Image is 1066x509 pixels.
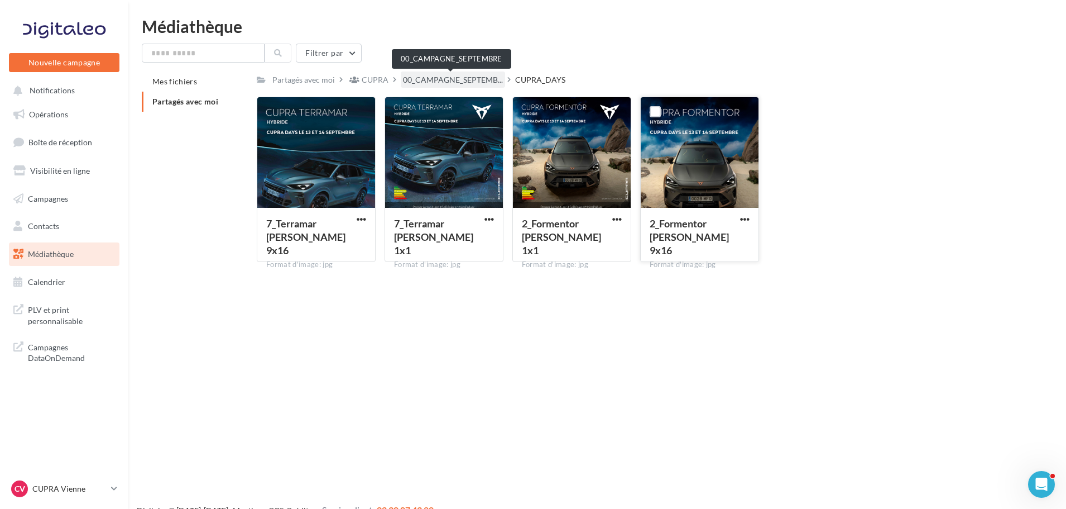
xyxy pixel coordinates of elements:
[7,298,122,331] a: PLV et print personnalisable
[650,260,750,270] div: Format d'image: jpg
[7,159,122,183] a: Visibilité en ligne
[522,260,622,270] div: Format d'image: jpg
[394,260,494,270] div: Format d'image: jpg
[522,217,601,256] span: 2_Formentor Loyer 1x1
[30,86,75,96] span: Notifications
[7,130,122,154] a: Boîte de réception
[7,215,122,238] a: Contacts
[7,103,122,126] a: Opérations
[296,44,362,63] button: Filtrer par
[394,217,473,256] span: 7_Terramar Loyer 1x1
[362,74,388,85] div: CUPRA
[28,340,115,364] span: Campagnes DataOnDemand
[152,97,218,106] span: Partagés avec moi
[403,74,503,85] span: 00_CAMPAGNE_SEPTEMB...
[28,221,59,231] span: Contacts
[32,483,107,494] p: CUPRA Vienne
[152,77,197,86] span: Mes fichiers
[272,74,335,85] div: Partagés avec moi
[266,260,366,270] div: Format d'image: jpg
[1028,471,1055,498] iframe: Intercom live chat
[650,217,729,256] span: 2_Formentor Loyer 9x16
[7,270,122,294] a: Calendrier
[28,137,92,147] span: Boîte de réception
[515,74,565,85] div: CUPRA_DAYS
[9,478,119,500] a: CV CUPRA Vienne
[30,166,90,175] span: Visibilité en ligne
[15,483,25,494] span: CV
[28,277,65,287] span: Calendrier
[7,187,122,211] a: Campagnes
[29,110,68,119] span: Opérations
[28,193,68,203] span: Campagnes
[392,49,511,69] div: 00_CAMPAGNE_SEPTEMBRE
[142,18,1053,35] div: Médiathèque
[9,53,119,72] button: Nouvelle campagne
[266,217,345,256] span: 7_Terramar Loyer 9x16
[7,242,122,266] a: Médiathèque
[7,335,122,368] a: Campagnes DataOnDemand
[28,302,115,326] span: PLV et print personnalisable
[28,249,74,259] span: Médiathèque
